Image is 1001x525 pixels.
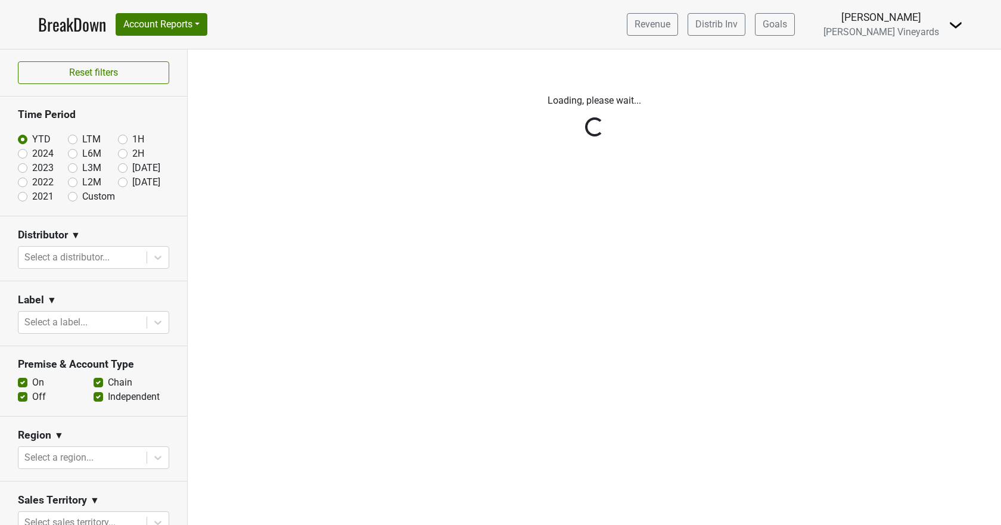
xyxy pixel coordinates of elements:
[755,13,795,36] a: Goals
[949,18,963,32] img: Dropdown Menu
[823,26,939,38] span: [PERSON_NAME] Vineyards
[627,13,678,36] a: Revenue
[116,13,207,36] button: Account Reports
[264,94,925,108] p: Loading, please wait...
[38,12,106,37] a: BreakDown
[688,13,745,36] a: Distrib Inv
[823,10,939,25] div: [PERSON_NAME]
